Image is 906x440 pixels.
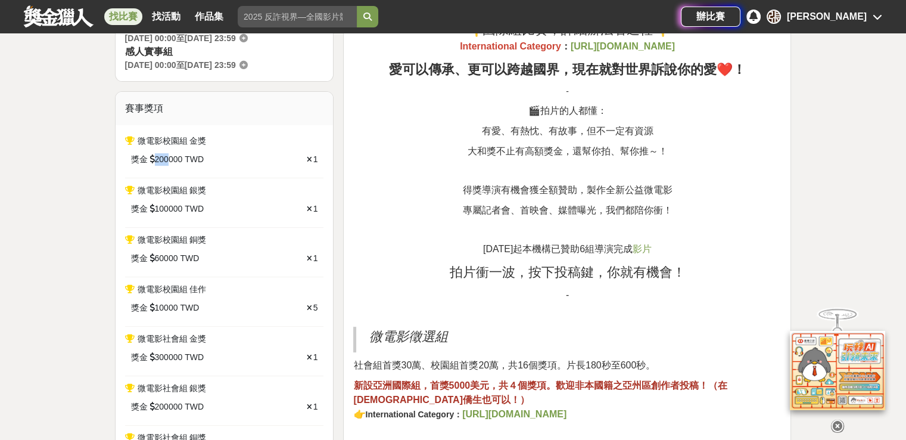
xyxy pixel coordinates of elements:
[185,203,204,215] span: TWD
[391,381,420,391] a: 國際組
[353,380,391,391] strong: 新設亞洲
[365,410,462,419] strong: International Category：
[138,284,207,294] span: 微電影校園組 佳作
[466,22,668,37] span: 👇國際組比賽，詳細辦法看這裡👇
[313,402,318,411] span: 1
[180,302,199,314] span: TWD
[467,146,667,156] span: 大和獎不止有高額獎金，還幫你拍、幫你推～！
[353,409,365,419] strong: 👉
[155,302,178,314] span: 10000
[138,185,207,195] span: 微電影校園組 銀獎
[155,351,183,364] span: 300000
[353,360,655,370] span: 社會組首獎30萬、校園組首獎20萬，共16個獎項。片長180秒至600秒。
[571,41,675,51] strong: [URL][DOMAIN_NAME]
[238,6,357,27] input: 2025 反詐視界—全國影片競賽
[353,85,781,98] p: -
[369,329,447,344] span: 微電影徵選組
[767,10,781,24] div: 張
[313,253,318,263] span: 1
[681,7,740,27] a: 辦比賽
[313,352,318,362] span: 1
[131,302,148,314] span: 獎金
[481,126,653,136] span: 有愛、有熱忱、有故事，但不一定有資源
[313,303,318,312] span: 5
[131,401,148,413] span: 獎金
[185,401,204,413] span: TWD
[462,185,672,195] span: 得獎導演有機會獲全額贊助，製作全新公益微電影
[313,154,318,164] span: 1
[353,380,727,405] strong: ，首獎5000美元，共４個獎項。歡迎非本國籍之亞州區創作者投稿！（在[DEMOGRAPHIC_DATA]僑生也可以！）
[125,60,176,70] span: [DATE] 00:00
[561,41,571,51] strong: ：
[147,8,185,25] a: 找活動
[125,33,176,43] span: [DATE] 00:00
[190,8,228,25] a: 作品集
[138,235,207,244] span: 微電影校園組 銅獎
[790,330,885,409] img: d2146d9a-e6f6-4337-9592-8cefde37ba6b.png
[460,41,561,51] strong: International Category
[155,203,183,215] span: 100000
[389,62,746,77] strong: 愛可以傳承、更可以跨越國界，現在就對世界訴說你的愛❤️！
[185,60,236,70] span: [DATE] 23:59
[155,401,183,413] span: 200000
[391,380,420,391] strong: 國際組
[176,60,185,70] span: 至
[185,351,204,364] span: TWD
[180,252,199,265] span: TWD
[633,244,652,254] a: 影片
[185,153,204,166] span: TWD
[131,203,148,215] span: 獎金
[155,153,183,166] span: 200000
[131,252,148,265] span: 獎金
[131,351,148,364] span: 獎金
[571,42,675,51] a: [URL][DOMAIN_NAME]
[483,244,633,254] span: [DATE]起本機構已贊助6組導演完成
[138,136,207,145] span: 微電影校園組 金獎
[176,33,185,43] span: 至
[185,33,236,43] span: [DATE] 23:59
[138,334,207,343] span: 微電影社會組 金獎
[155,252,178,265] span: 60000
[125,47,173,57] span: 感人實事組
[449,265,685,280] span: 拍片衝一波，按下投稿鍵，你就有機會！
[566,290,569,300] span: -
[462,205,672,215] span: 專屬記者會、首映會、媒體曝光，我們都陪你衝！
[131,153,148,166] span: 獎金
[528,106,606,116] span: 🎬拍片的人都懂：
[462,410,566,419] a: [URL][DOMAIN_NAME]
[313,204,318,213] span: 1
[116,92,334,125] div: 賽事獎項
[104,8,142,25] a: 找比賽
[138,383,207,393] span: 微電影社會組 銀獎
[787,10,867,24] div: [PERSON_NAME]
